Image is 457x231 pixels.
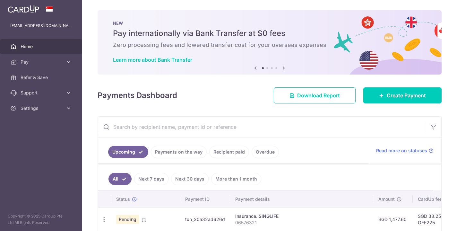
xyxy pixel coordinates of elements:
img: Bank transfer banner [98,10,442,75]
p: 06576321 [235,219,368,226]
p: [EMAIL_ADDRESS][DOMAIN_NAME] [10,22,72,29]
a: Next 7 days [134,173,168,185]
a: All [108,173,132,185]
a: Learn more about Bank Transfer [113,57,192,63]
th: Payment ID [180,191,230,208]
a: Overdue [252,146,279,158]
a: Upcoming [108,146,148,158]
img: CardUp [8,5,39,13]
h4: Payments Dashboard [98,90,177,101]
span: Download Report [297,92,340,99]
h6: Zero processing fees and lowered transfer cost for your overseas expenses [113,41,426,49]
span: CardUp fee [418,196,442,202]
a: Read more on statuses [376,147,434,154]
h5: Pay internationally via Bank Transfer at $0 fees [113,28,426,39]
input: Search by recipient name, payment id or reference [98,117,426,137]
span: Home [21,43,63,50]
p: NEW [113,21,426,26]
a: Create Payment [363,87,442,103]
a: Recipient paid [209,146,249,158]
td: SGD 1,477.60 [373,208,413,231]
div: Insurance. SINGLIFE [235,213,368,219]
span: Settings [21,105,63,111]
span: Create Payment [387,92,426,99]
a: Next 30 days [171,173,209,185]
td: SGD 33.25 OFF225 [413,208,454,231]
span: Support [21,90,63,96]
th: Payment details [230,191,373,208]
a: Download Report [274,87,356,103]
span: Pending [116,215,139,224]
span: Amount [378,196,395,202]
a: Payments on the way [151,146,207,158]
span: Refer & Save [21,74,63,81]
span: Pay [21,59,63,65]
td: txn_20a32ad626d [180,208,230,231]
span: Status [116,196,130,202]
span: Read more on statuses [376,147,427,154]
a: More than 1 month [211,173,261,185]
